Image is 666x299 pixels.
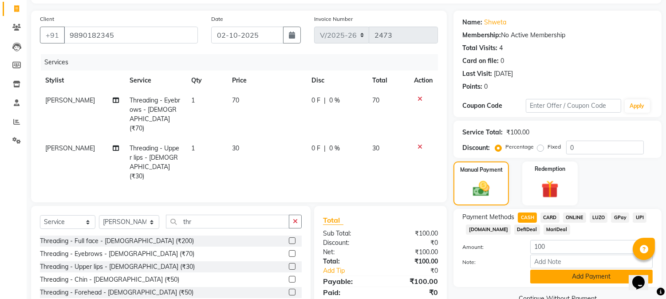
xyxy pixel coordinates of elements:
span: Total [323,216,343,225]
span: 0 % [329,96,340,105]
label: Redemption [535,165,565,173]
div: Net: [316,248,381,257]
span: 70 [232,96,239,104]
span: Threading - Eyebrows - [DEMOGRAPHIC_DATA] (₹70) [130,96,181,132]
th: Action [409,71,438,90]
span: 0 % [329,144,340,153]
span: 1 [191,96,195,104]
span: DefiDeal [514,224,540,235]
th: Total [367,71,409,90]
div: ₹100.00 [506,128,529,137]
span: 30 [232,144,239,152]
span: | [324,96,326,105]
div: ₹100.00 [381,276,445,287]
label: Percentage [505,143,534,151]
div: Discount: [462,143,490,153]
th: Service [125,71,186,90]
span: LUZO [590,212,608,223]
div: Threading - Forehead - [DEMOGRAPHIC_DATA] (₹50) [40,288,193,297]
span: 1 [191,144,195,152]
div: Last Visit: [462,69,492,79]
div: ₹0 [381,238,445,248]
div: Sub Total: [316,229,381,238]
span: Payment Methods [462,212,514,222]
div: No Active Membership [462,31,653,40]
label: Manual Payment [460,166,503,174]
th: Disc [306,71,367,90]
span: CASH [518,212,537,223]
div: Threading - Eyebrows - [DEMOGRAPHIC_DATA] (₹70) [40,249,194,259]
div: Paid: [316,287,381,298]
input: Search by Name/Mobile/Email/Code [64,27,198,43]
a: Add Tip [316,266,391,275]
div: 0 [484,82,488,91]
label: Date [211,15,223,23]
div: Threading - Chin - [DEMOGRAPHIC_DATA] (₹50) [40,275,179,284]
th: Qty [186,71,227,90]
span: | [324,144,326,153]
div: Threading - Full face - [DEMOGRAPHIC_DATA] (₹200) [40,236,194,246]
div: 0 [500,56,504,66]
div: Service Total: [462,128,503,137]
div: ₹100.00 [381,257,445,266]
div: 4 [499,43,503,53]
input: Enter Offer / Coupon Code [526,99,621,113]
label: Invoice Number [314,15,353,23]
div: ₹0 [391,266,445,275]
button: +91 [40,27,65,43]
span: Threading - Upper lips - [DEMOGRAPHIC_DATA] (₹30) [130,144,180,180]
div: Total Visits: [462,43,497,53]
span: [PERSON_NAME] [45,144,95,152]
img: _cash.svg [468,179,494,198]
th: Stylist [40,71,125,90]
button: Add Payment [530,270,653,283]
div: Points: [462,82,482,91]
img: _gift.svg [536,178,564,200]
span: ONLINE [563,212,586,223]
label: Note: [456,258,524,266]
th: Price [227,71,306,90]
div: Coupon Code [462,101,526,110]
div: Payable: [316,276,381,287]
span: 30 [373,144,380,152]
span: 0 F [311,96,320,105]
span: 0 F [311,144,320,153]
input: Amount [530,240,653,254]
span: [DOMAIN_NAME] [466,224,511,235]
span: 70 [373,96,380,104]
iframe: chat widget [629,264,657,290]
span: UPI [633,212,646,223]
div: Discount: [316,238,381,248]
input: Add Note [530,255,653,268]
div: ₹0 [381,287,445,298]
input: Search or Scan [166,215,289,228]
span: [PERSON_NAME] [45,96,95,104]
a: Shweta [484,18,506,27]
label: Client [40,15,54,23]
label: Fixed [548,143,561,151]
div: Threading - Upper lips - [DEMOGRAPHIC_DATA] (₹30) [40,262,195,271]
div: Card on file: [462,56,499,66]
span: MariDeal [544,224,570,235]
div: Name: [462,18,482,27]
div: ₹100.00 [381,229,445,238]
span: GPay [611,212,629,223]
div: Services [41,54,445,71]
button: Apply [625,99,650,113]
label: Amount: [456,243,524,251]
div: ₹100.00 [381,248,445,257]
div: Total: [316,257,381,266]
span: CARD [540,212,560,223]
div: [DATE] [494,69,513,79]
div: Membership: [462,31,501,40]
